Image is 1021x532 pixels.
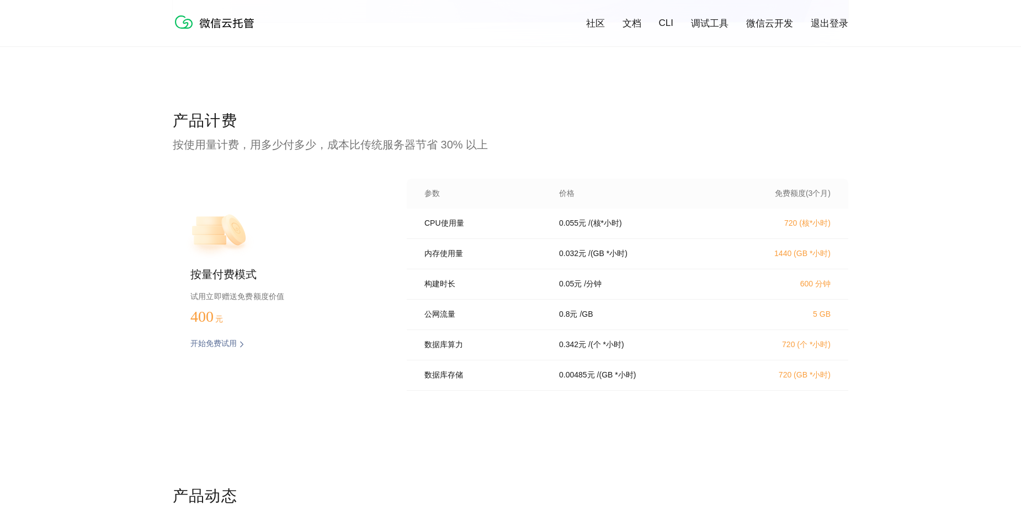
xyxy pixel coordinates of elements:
p: 0.8 元 [559,310,577,320]
p: 0.032 元 [559,249,586,259]
p: 内存使用量 [424,249,544,259]
p: 720 (个 *小时) [733,340,831,350]
p: 0.00485 元 [559,370,595,380]
p: 按使用量计费，用多少付多少，成本比传统服务器节省 30% 以上 [173,137,848,152]
p: 价格 [559,189,575,199]
p: 1440 (GB *小时) [733,249,831,259]
p: 产品计费 [173,110,848,132]
a: 微信云托管 [173,25,261,35]
p: 400 [190,308,246,326]
img: 微信云托管 [173,11,261,33]
p: 数据库存储 [424,370,544,380]
p: 0.055 元 [559,219,586,228]
p: 构建时长 [424,279,544,289]
a: 调试工具 [691,17,728,30]
p: 产品动态 [173,486,848,508]
p: 免费额度(3个月) [733,189,831,199]
p: / 分钟 [584,279,602,289]
p: 0.05 元 [559,279,582,289]
a: 微信云开发 [746,17,793,30]
a: 文档 [623,17,641,30]
p: / (GB *小时) [588,249,628,259]
p: 数据库算力 [424,340,544,350]
p: 公网流量 [424,310,544,320]
p: 参数 [424,189,544,199]
p: 试用立即赠送免费额度价值 [190,289,371,304]
span: 元 [215,315,223,323]
p: 0.342 元 [559,340,586,350]
p: 按量付费模式 [190,267,371,283]
p: 开始免费试用 [190,339,237,350]
p: 720 (核*小时) [733,219,831,228]
p: 5 GB [733,310,831,318]
p: / (核*小时) [588,219,622,228]
p: CPU使用量 [424,219,544,228]
p: / GB [579,310,593,320]
p: 720 (GB *小时) [733,370,831,380]
a: CLI [659,18,673,29]
a: 社区 [586,17,605,30]
p: / (GB *小时) [597,370,636,380]
p: / (个 *小时) [588,340,624,350]
a: 退出登录 [811,17,848,30]
p: 600 分钟 [733,279,831,289]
